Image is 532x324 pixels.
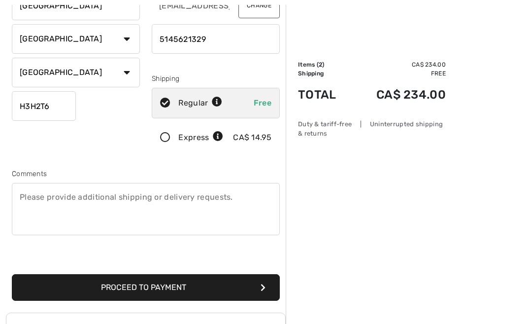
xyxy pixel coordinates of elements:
td: CA$ 234.00 [350,60,446,69]
td: CA$ 234.00 [350,78,446,111]
div: Shipping [152,73,280,84]
button: Proceed to Payment [12,274,280,301]
td: Items ( ) [298,60,350,69]
div: Express [178,132,223,144]
div: Regular [178,97,222,109]
td: Total [298,78,350,111]
td: Shipping [298,69,350,78]
span: 2 [319,61,322,68]
div: Comments [12,169,280,179]
span: Free [254,98,271,108]
input: Zip/Postal Code [12,91,76,121]
div: CA$ 14.95 [233,132,271,144]
td: Free [350,69,446,78]
div: Duty & tariff-free | Uninterrupted shipping & returns [298,119,446,138]
input: Mobile [152,24,280,54]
